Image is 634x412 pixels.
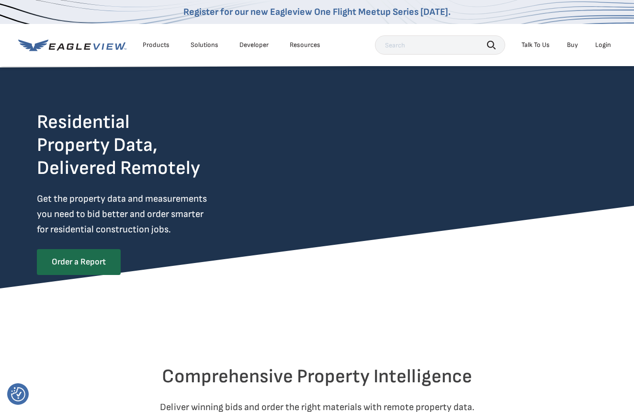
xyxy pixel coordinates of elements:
[191,41,218,49] div: Solutions
[37,365,597,388] h2: Comprehensive Property Intelligence
[595,41,611,49] div: Login
[37,191,247,237] p: Get the property data and measurements you need to bid better and order smarter for residential c...
[11,387,25,401] img: Revisit consent button
[11,387,25,401] button: Consent Preferences
[183,6,451,18] a: Register for our new Eagleview One Flight Meetup Series [DATE].
[37,111,200,180] h2: Residential Property Data, Delivered Remotely
[521,41,550,49] div: Talk To Us
[375,35,505,55] input: Search
[143,41,170,49] div: Products
[567,41,578,49] a: Buy
[290,41,320,49] div: Resources
[239,41,269,49] a: Developer
[37,249,121,275] a: Order a Report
